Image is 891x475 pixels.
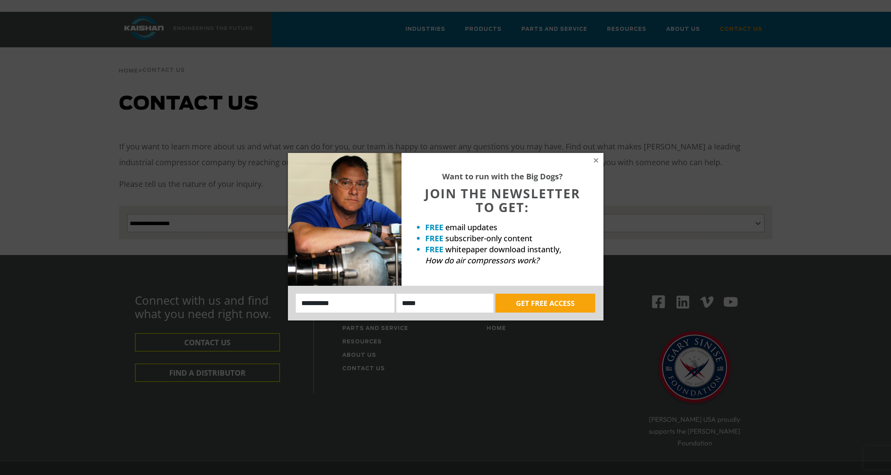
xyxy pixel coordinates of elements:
span: subscriber-only content [445,233,532,244]
strong: FREE [425,222,443,233]
em: How do air compressors work? [425,255,539,266]
button: GET FREE ACCESS [495,294,595,313]
span: email updates [445,222,497,233]
span: whitepaper download instantly, [445,244,561,255]
strong: FREE [425,244,443,255]
span: JOIN THE NEWSLETTER TO GET: [425,185,580,216]
strong: FREE [425,233,443,244]
input: Email [396,294,493,313]
button: Close [592,157,600,164]
input: Name: [296,294,395,313]
strong: Want to run with the Big Dogs? [442,171,563,182]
